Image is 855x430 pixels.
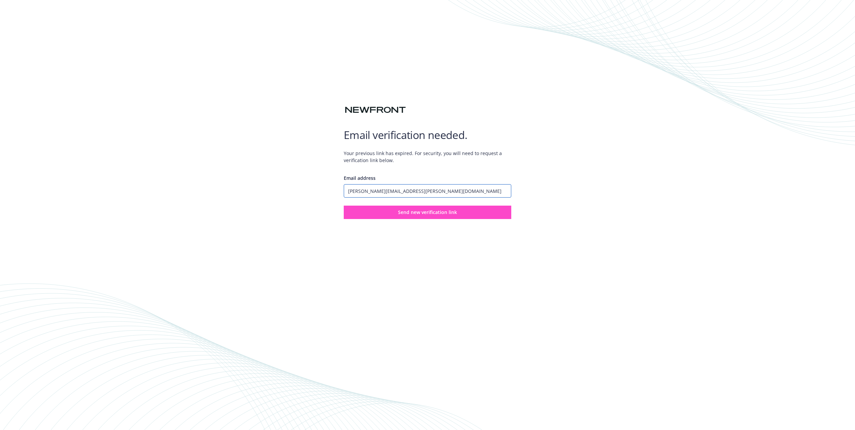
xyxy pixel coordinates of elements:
img: Newfront logo [344,104,407,116]
span: Email address [344,175,376,181]
input: Enter your email [344,184,511,198]
span: Send new verification link [398,209,457,215]
h1: Email verification needed. [344,128,511,142]
button: Send new verification link [344,206,511,219]
span: Your previous link has expired. For security, you will need to request a verification link below. [344,144,511,169]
